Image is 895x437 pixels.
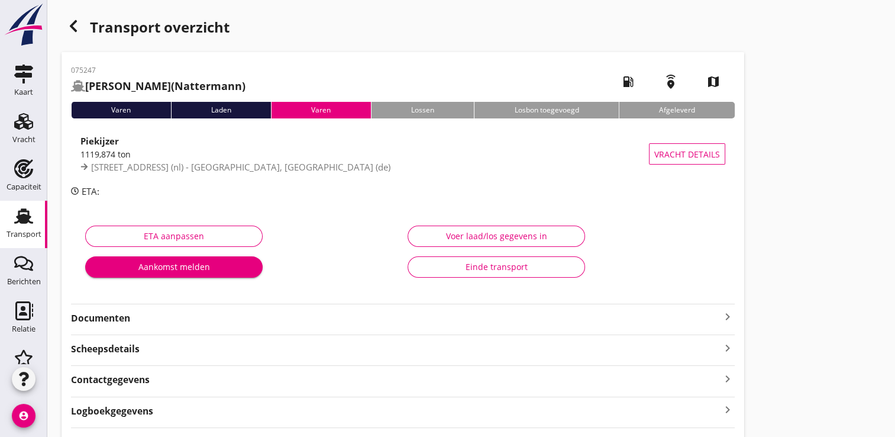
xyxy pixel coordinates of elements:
[371,102,474,118] div: Lossen
[654,148,720,160] span: Vracht details
[619,102,735,118] div: Afgeleverd
[71,404,153,418] strong: Logboekgegevens
[7,230,41,238] div: Transport
[85,226,263,247] button: ETA aanpassen
[7,183,41,191] div: Capaciteit
[71,311,720,325] strong: Documenten
[82,185,99,197] span: ETA:
[80,135,119,147] strong: Piekijzer
[418,230,575,242] div: Voer laad/los gegevens in
[71,128,735,180] a: Piekijzer1119,874 ton[STREET_ADDRESS] (nl) - [GEOGRAPHIC_DATA], [GEOGRAPHIC_DATA] (de)Vracht details
[85,79,171,93] strong: [PERSON_NAME]
[71,102,171,118] div: Varen
[95,261,253,273] div: Aankomst melden
[649,143,725,165] button: Vracht details
[80,148,649,160] div: 1119,874 ton
[271,102,371,118] div: Varen
[654,65,687,98] i: emergency_share
[12,404,35,428] i: account_circle
[7,278,41,285] div: Berichten
[95,230,253,242] div: ETA aanpassen
[720,371,735,387] i: keyboard_arrow_right
[720,310,735,324] i: keyboard_arrow_right
[91,161,390,173] span: [STREET_ADDRESS] (nl) - [GEOGRAPHIC_DATA], [GEOGRAPHIC_DATA] (de)
[14,88,33,96] div: Kaart
[720,402,735,418] i: keyboard_arrow_right
[171,102,272,118] div: Laden
[12,136,35,143] div: Vracht
[408,226,585,247] button: Voer laad/los gegevens in
[12,325,35,333] div: Relatie
[408,256,585,278] button: Einde transport
[474,102,619,118] div: Losbon toegevoegd
[720,340,735,356] i: keyboard_arrow_right
[2,3,45,47] img: logo-small.a267ee39.svg
[71,373,150,387] strong: Contactgegevens
[71,65,245,76] p: 075247
[612,65,645,98] i: local_gas_station
[62,14,744,43] div: Transport overzicht
[85,256,263,278] button: Aankomst melden
[418,261,575,273] div: Einde transport
[697,65,730,98] i: map
[71,78,245,94] h2: (Nattermann)
[71,342,140,356] strong: Scheepsdetails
